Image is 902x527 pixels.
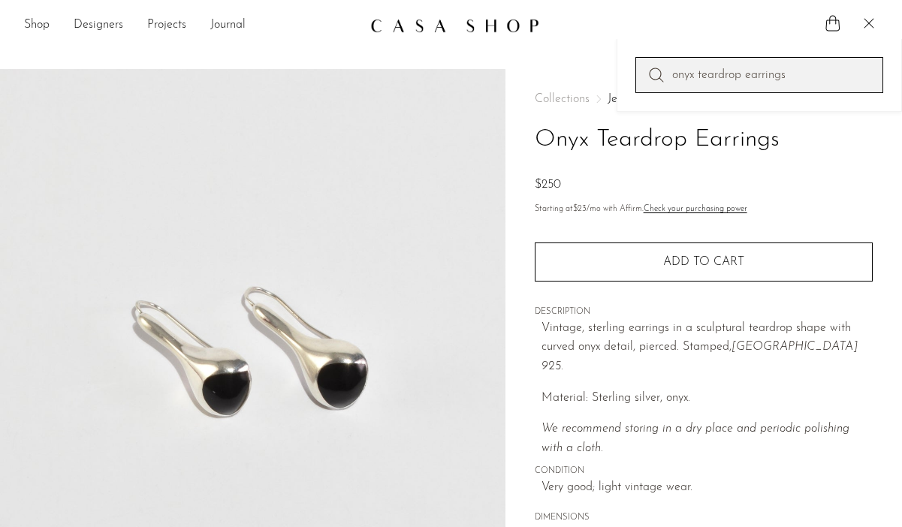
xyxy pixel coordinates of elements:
[535,179,561,191] span: $250
[24,16,50,35] a: Shop
[535,306,873,319] span: DESCRIPTION
[147,16,186,35] a: Projects
[535,511,873,525] span: DIMENSIONS
[542,389,873,408] p: Material: Sterling silver, onyx.
[74,16,123,35] a: Designers
[542,423,849,454] i: We recommend storing in a dry place and periodic polishing with a cloth.
[210,16,246,35] a: Journal
[535,93,873,105] nav: Breadcrumbs
[663,256,744,268] span: Add to cart
[24,13,358,38] ul: NEW HEADER MENU
[542,319,873,377] p: Vintage, sterling earrings in a sculptural teardrop shape with curved onyx detail, pierced. Stamped,
[535,203,873,216] p: Starting at /mo with Affirm.
[535,93,590,105] span: Collections
[542,478,873,498] span: Very good; light vintage wear.
[24,13,358,38] nav: Desktop navigation
[535,242,873,282] button: Add to cart
[608,93,644,105] a: Jewelry
[635,57,883,93] input: Perform a search
[644,205,747,213] a: Check your purchasing power - Learn more about Affirm Financing (opens in modal)
[535,465,873,478] span: CONDITION
[573,205,587,213] span: $23
[535,121,873,159] h1: Onyx Teardrop Earrings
